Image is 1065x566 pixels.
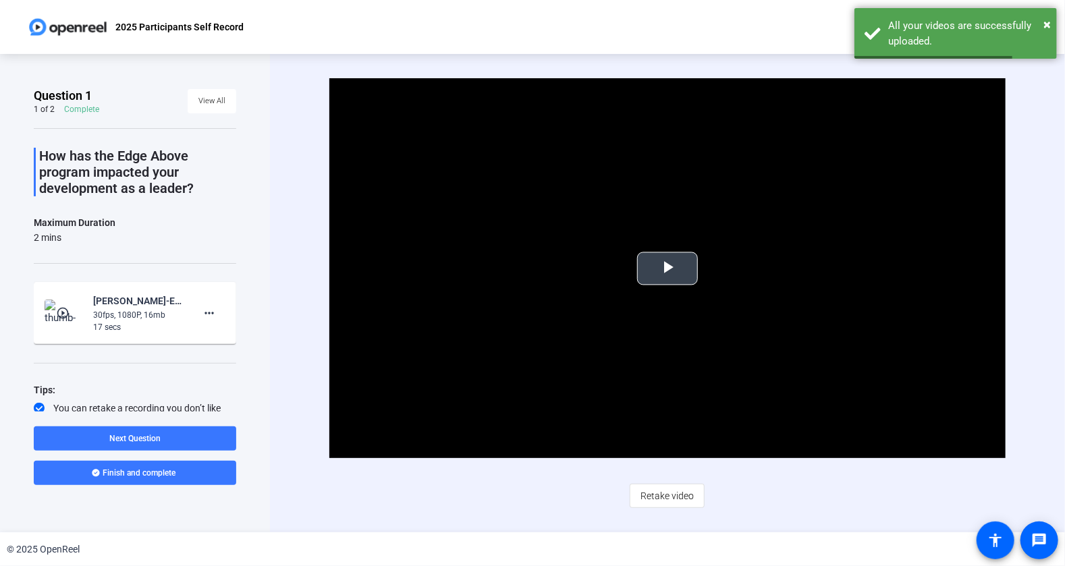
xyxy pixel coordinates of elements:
[115,19,244,35] p: 2025 Participants Self Record
[987,532,1004,548] mat-icon: accessibility
[34,426,236,451] button: Next Question
[64,104,99,115] div: Complete
[888,18,1047,49] div: All your videos are successfully uploaded.
[103,468,176,478] span: Finish and complete
[34,104,55,115] div: 1 of 2
[34,401,236,415] div: You can retake a recording you don’t like
[109,434,161,443] span: Next Question
[201,305,217,321] mat-icon: more_horiz
[34,382,236,398] div: Tips:
[93,309,184,321] div: 30fps, 1080P, 16mb
[1043,16,1051,32] span: ×
[188,89,236,113] button: View All
[39,148,236,196] p: How has the Edge Above program impacted your development as a leader?
[1043,14,1051,34] button: Close
[637,252,698,285] button: Play Video
[630,484,705,508] button: Retake video
[27,13,109,40] img: OpenReel logo
[93,293,184,309] div: [PERSON_NAME]-Edge above Graduation-2025 Participants Self Record-1760390140291-webcam
[329,78,1005,458] div: Video Player
[34,461,236,485] button: Finish and complete
[198,91,225,111] span: View All
[34,231,115,244] div: 2 mins
[34,215,115,231] div: Maximum Duration
[1031,532,1047,548] mat-icon: message
[56,306,72,320] mat-icon: play_circle_outline
[34,88,92,104] span: Question 1
[7,542,80,557] div: © 2025 OpenReel
[45,300,84,327] img: thumb-nail
[93,321,184,333] div: 17 secs
[640,483,694,509] span: Retake video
